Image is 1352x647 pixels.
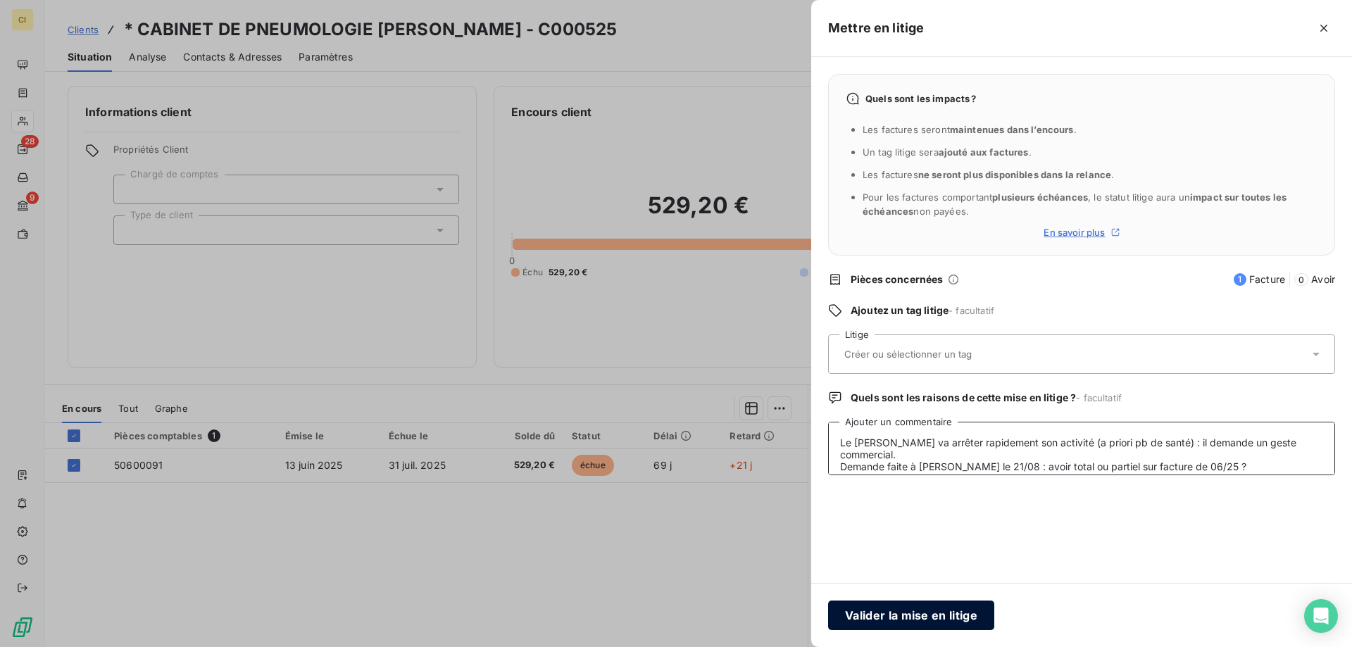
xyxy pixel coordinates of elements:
[918,169,1111,180] span: ne seront plus disponibles dans la relance
[950,124,1074,135] span: maintenues dans l’encours
[828,18,924,38] h5: Mettre en litige
[1044,227,1105,238] span: En savoir plus
[1294,273,1308,286] span: 0
[863,191,1287,217] span: Pour les factures comportant , le statut litige aura un non payées.
[843,348,1048,360] input: Créer ou sélectionner un tag
[1076,392,1122,403] span: - facultatif
[863,146,1032,158] span: Un tag litige sera .
[851,272,944,287] span: Pièces concernées
[828,422,1335,475] textarea: Le [PERSON_NAME] va arrêter rapidement son activité (a priori pb de santé) : il demande un geste ...
[863,124,1077,135] span: Les factures seront .
[828,601,994,630] button: Valider la mise en litige
[863,169,1114,180] span: Les factures .
[865,93,977,104] span: Quels sont les impacts ?
[851,304,949,316] span: Ajoutez un tag litige
[1234,272,1335,287] span: Facture Avoir
[939,146,1029,158] span: ajouté aux factures
[1234,273,1246,286] span: 1
[846,227,1317,238] a: En savoir plus
[949,305,994,316] span: - facultatif
[851,391,1076,403] span: Quels sont les raisons de cette mise en litige ?
[1304,599,1338,633] div: Open Intercom Messenger
[992,191,1088,203] span: plusieurs échéances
